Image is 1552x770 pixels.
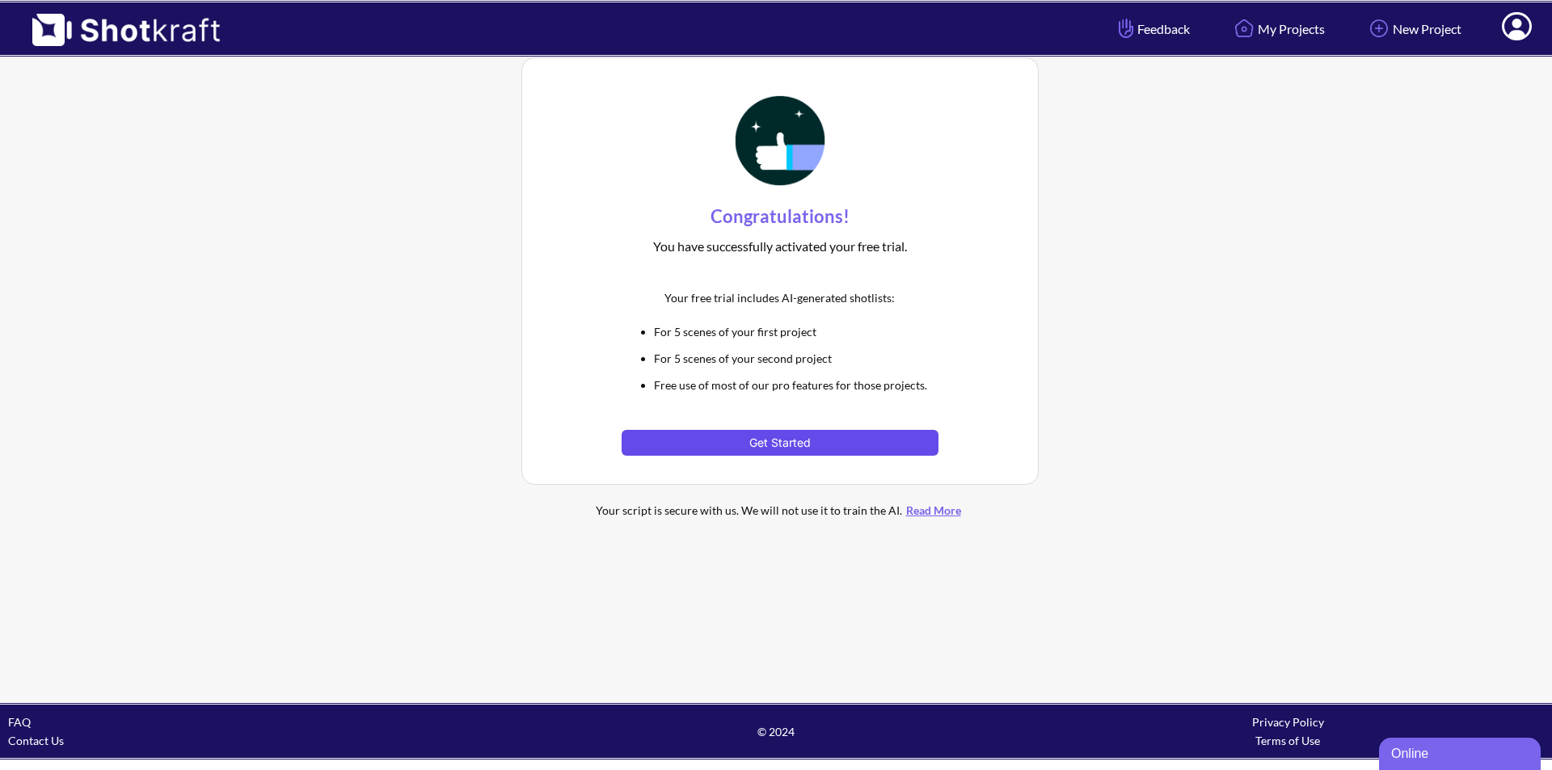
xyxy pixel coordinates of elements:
[8,715,31,729] a: FAQ
[1365,15,1393,42] img: Add Icon
[1379,734,1544,770] iframe: chat widget
[562,501,998,520] div: Your script is secure with us. We will not use it to train the AI.
[1115,15,1137,42] img: Hand Icon
[1032,713,1544,731] div: Privacy Policy
[622,284,938,311] div: Your free trial includes AI-generated shotlists:
[654,322,938,341] li: For 5 scenes of your first project
[622,430,938,456] button: Get Started
[622,233,938,260] div: You have successfully activated your free trial.
[8,734,64,747] a: Contact Us
[654,349,938,368] li: For 5 scenes of your second project
[902,503,965,517] a: Read More
[1032,731,1544,750] div: Terms of Use
[1218,7,1337,50] a: My Projects
[654,376,938,394] li: Free use of most of our pro features for those projects.
[1353,7,1474,50] a: New Project
[1115,19,1190,38] span: Feedback
[520,722,1031,741] span: © 2024
[730,90,830,191] img: Thumbs Up Icon
[622,200,938,233] div: Congratulations!
[1230,15,1258,42] img: Home Icon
